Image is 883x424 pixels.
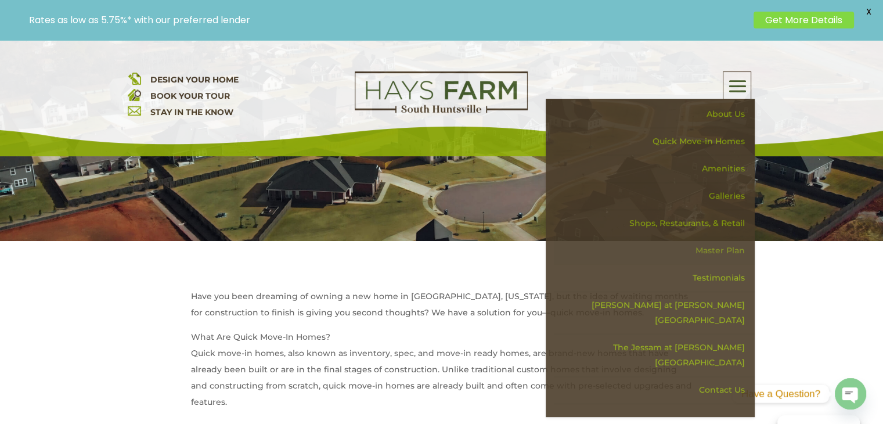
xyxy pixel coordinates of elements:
a: Shops, Restaurants, & Retail [554,210,755,237]
a: Contact Us [554,376,755,404]
a: Quick Move-in Homes [554,128,755,155]
a: The Jessam at [PERSON_NAME][GEOGRAPHIC_DATA] [554,334,755,376]
a: Get More Details [754,12,854,28]
img: Logo [355,71,528,113]
a: Master Plan [554,237,755,264]
a: [PERSON_NAME] at [PERSON_NAME][GEOGRAPHIC_DATA] [554,292,755,334]
a: About Us [554,100,755,128]
a: Testimonials [554,264,755,292]
a: Galleries [554,182,755,210]
a: BOOK YOUR TOUR [150,91,229,101]
img: design your home [128,71,141,85]
img: book your home tour [128,88,141,101]
a: STAY IN THE KNOW [150,107,233,117]
a: hays farm homes huntsville development [355,105,528,116]
a: Amenities [554,155,755,182]
p: What Are Quick Move-In Homes? Quick move-in homes, also known as inventory, spec, and move-in rea... [191,329,693,418]
a: DESIGN YOUR HOME [150,74,238,85]
p: Have you been dreaming of owning a new home in [GEOGRAPHIC_DATA], [US_STATE], but the idea of wai... [191,288,693,329]
p: Rates as low as 5.75%* with our preferred lender [29,15,748,26]
span: X [860,3,877,20]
